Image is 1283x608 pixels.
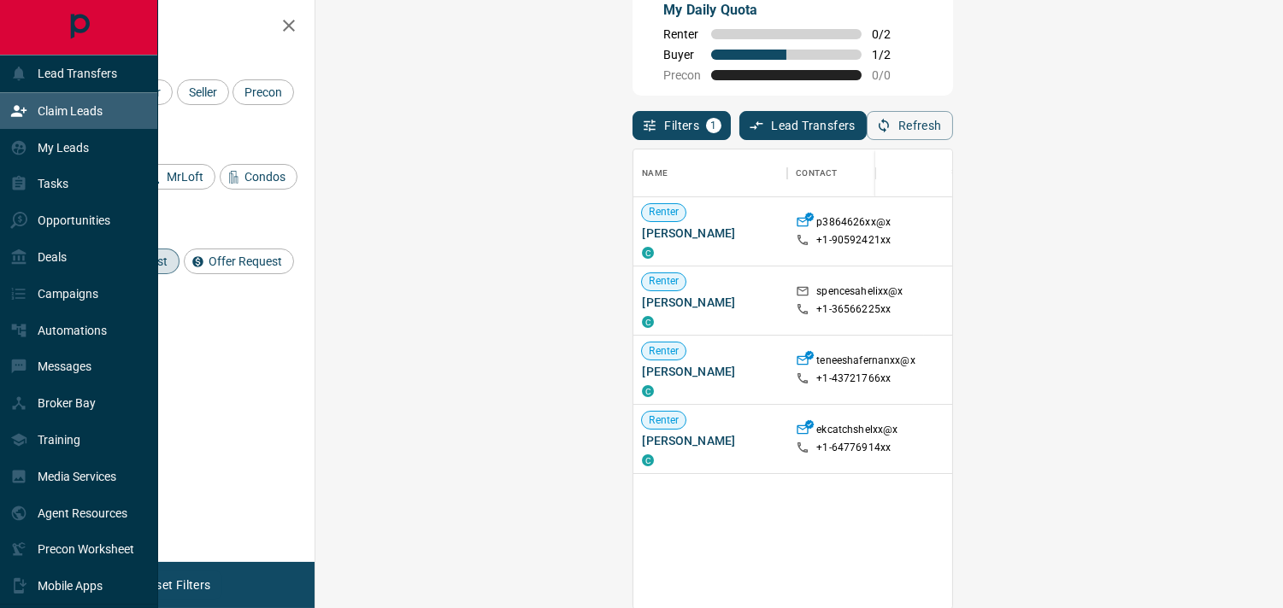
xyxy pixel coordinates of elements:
[872,27,909,41] span: 0 / 2
[633,111,731,140] button: Filters1
[238,170,291,184] span: Condos
[816,371,891,386] p: +1- 43721766xx
[177,79,229,105] div: Seller
[203,254,288,268] span: Offer Request
[663,68,701,82] span: Precon
[867,111,953,140] button: Refresh
[232,79,294,105] div: Precon
[816,302,891,317] p: +1- 36566225xx
[642,149,668,197] div: Name
[642,385,654,397] div: condos.ca
[642,363,779,380] span: [PERSON_NAME]
[642,247,654,259] div: condos.ca
[663,48,701,61] span: Buyer
[183,85,223,99] span: Seller
[642,274,686,289] span: Renter
[816,215,891,233] p: p3864626xx@x
[872,48,909,61] span: 1 / 2
[642,225,779,242] span: [PERSON_NAME]
[220,164,297,190] div: Condos
[796,149,837,197] div: Contact
[816,423,898,441] p: ekcatchshelxx@x
[184,248,294,274] div: Offer Request
[642,413,686,428] span: Renter
[130,570,221,599] button: Reset Filters
[739,111,867,140] button: Lead Transfers
[642,205,686,219] span: Renter
[872,68,909,82] span: 0 / 0
[642,432,779,449] span: [PERSON_NAME]
[816,233,891,248] p: +1- 90592421xx
[663,27,701,41] span: Renter
[238,85,288,99] span: Precon
[708,120,720,132] span: 1
[161,170,209,184] span: MrLoft
[816,284,903,302] p: spencesahelixx@x
[642,344,686,359] span: Renter
[787,149,924,197] div: Contact
[816,441,891,455] p: +1- 64776914xx
[642,294,779,311] span: [PERSON_NAME]
[816,354,915,371] p: teneeshafernanxx@x
[55,17,297,38] h2: Filters
[642,454,654,466] div: condos.ca
[633,149,787,197] div: Name
[142,164,215,190] div: MrLoft
[642,316,654,328] div: condos.ca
